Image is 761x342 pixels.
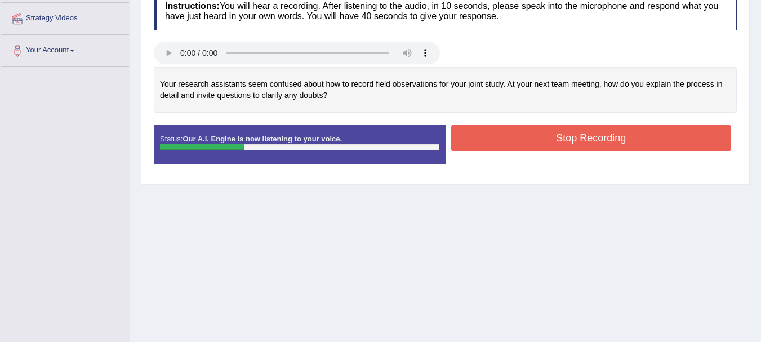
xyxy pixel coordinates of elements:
[154,125,446,164] div: Status:
[165,1,220,11] b: Instructions:
[154,67,737,113] div: Your research assistants seem confused about how to record field observations for your joint stud...
[1,35,129,63] a: Your Account
[1,3,129,31] a: Strategy Videos
[183,135,342,143] strong: Our A.I. Engine is now listening to your voice.
[451,125,732,151] button: Stop Recording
